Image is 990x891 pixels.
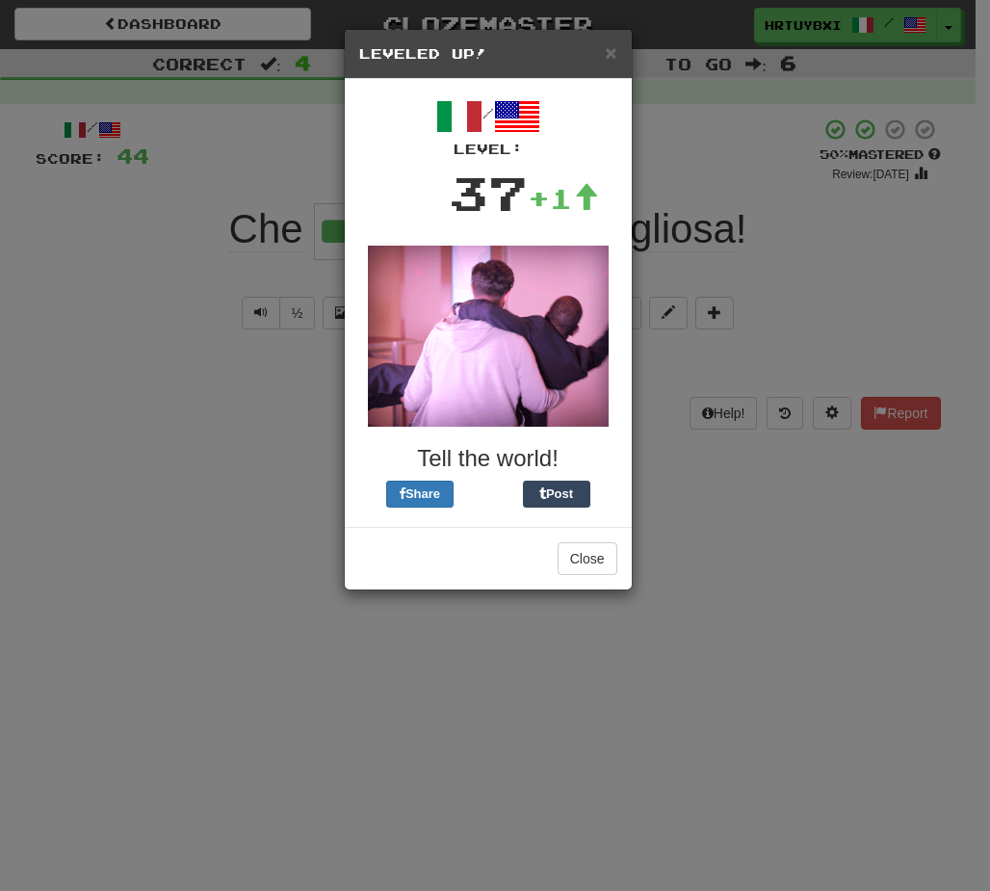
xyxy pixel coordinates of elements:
[528,179,599,218] div: +1
[368,246,609,427] img: spinning-7b6715965d7e0220b69722fa66aa21efa1181b58e7b7375ebe2c5b603073e17d.gif
[359,93,617,159] div: /
[449,159,528,226] div: 37
[359,446,617,471] h3: Tell the world!
[523,481,590,508] button: Post
[386,481,454,508] button: Share
[359,140,617,159] div: Level:
[359,44,617,64] h5: Leveled Up!
[605,41,616,64] span: ×
[454,481,523,508] iframe: X Post Button
[605,42,616,63] button: Close
[558,542,617,575] button: Close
